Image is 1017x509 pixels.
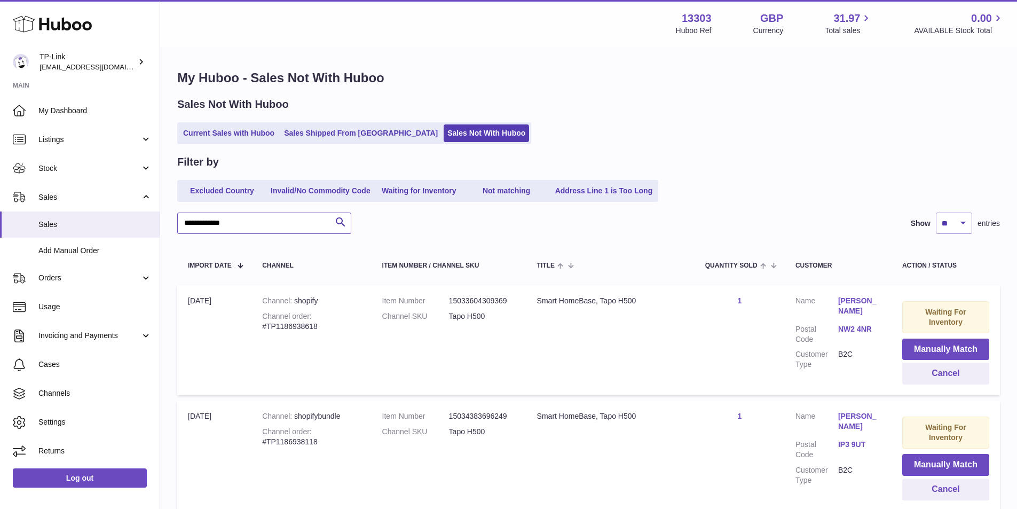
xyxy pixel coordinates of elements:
[38,359,152,370] span: Cases
[40,62,157,71] span: [EMAIL_ADDRESS][DOMAIN_NAME]
[376,182,462,200] a: Waiting for Inventory
[40,52,136,72] div: TP-Link
[838,411,881,432] a: [PERSON_NAME]
[449,427,516,437] dd: Tapo H500
[280,124,442,142] a: Sales Shipped From [GEOGRAPHIC_DATA]
[262,427,360,447] div: #TP1186938118
[179,182,265,200] a: Excluded Country
[914,11,1004,36] a: 0.00 AVAILABLE Stock Total
[177,155,219,169] h2: Filter by
[38,446,152,456] span: Returns
[382,296,449,306] dt: Item Number
[760,11,783,26] strong: GBP
[838,440,881,450] a: IP3 9UT
[177,97,289,112] h2: Sales Not With Huboo
[838,296,881,316] a: [PERSON_NAME]
[262,311,360,332] div: #TP1186938618
[38,388,152,398] span: Channels
[682,11,712,26] strong: 13303
[38,302,152,312] span: Usage
[795,349,838,370] dt: Customer Type
[795,411,838,434] dt: Name
[911,218,931,229] label: Show
[925,423,966,442] strong: Waiting For Inventory
[382,262,516,269] div: Item Number / Channel SKU
[705,262,758,269] span: Quantity Sold
[551,182,657,200] a: Address Line 1 is Too Long
[537,262,555,269] span: Title
[13,54,29,70] img: gaby.chen@tp-link.com
[188,262,232,269] span: Import date
[449,311,516,322] dd: Tapo H500
[795,440,838,460] dt: Postal Code
[914,26,1004,36] span: AVAILABLE Stock Total
[902,339,989,361] button: Manually Match
[177,69,1000,87] h1: My Huboo - Sales Not With Huboo
[38,417,152,427] span: Settings
[838,465,881,485] dd: B2C
[262,411,360,421] div: shopifybundle
[825,26,872,36] span: Total sales
[795,465,838,485] dt: Customer Type
[977,218,1000,229] span: entries
[262,262,360,269] div: Channel
[971,11,992,26] span: 0.00
[262,312,312,320] strong: Channel order
[737,412,742,420] a: 1
[449,411,516,421] dd: 15034383696249
[537,296,684,306] div: Smart HomeBase, Tapo H500
[267,182,374,200] a: Invalid/No Commodity Code
[38,163,140,174] span: Stock
[38,331,140,341] span: Invoicing and Payments
[902,363,989,385] button: Cancel
[795,324,838,344] dt: Postal Code
[382,427,449,437] dt: Channel SKU
[38,192,140,202] span: Sales
[449,296,516,306] dd: 15033604309369
[38,273,140,283] span: Orders
[753,26,784,36] div: Currency
[38,246,152,256] span: Add Manual Order
[262,412,294,420] strong: Channel
[795,296,838,319] dt: Name
[902,454,989,476] button: Manually Match
[825,11,872,36] a: 31.97 Total sales
[464,182,549,200] a: Not matching
[925,308,966,326] strong: Waiting For Inventory
[382,311,449,322] dt: Channel SKU
[676,26,712,36] div: Huboo Ref
[177,285,251,395] td: [DATE]
[262,296,294,305] strong: Channel
[382,411,449,421] dt: Item Number
[838,349,881,370] dd: B2C
[38,106,152,116] span: My Dashboard
[38,135,140,145] span: Listings
[838,324,881,334] a: NW2 4NR
[795,262,881,269] div: Customer
[179,124,278,142] a: Current Sales with Huboo
[262,427,312,436] strong: Channel order
[262,296,360,306] div: shopify
[902,479,989,500] button: Cancel
[902,262,989,269] div: Action / Status
[833,11,860,26] span: 31.97
[38,220,152,230] span: Sales
[13,468,147,488] a: Log out
[737,296,742,305] a: 1
[537,411,684,421] div: Smart HomeBase, Tapo H500
[444,124,529,142] a: Sales Not With Huboo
